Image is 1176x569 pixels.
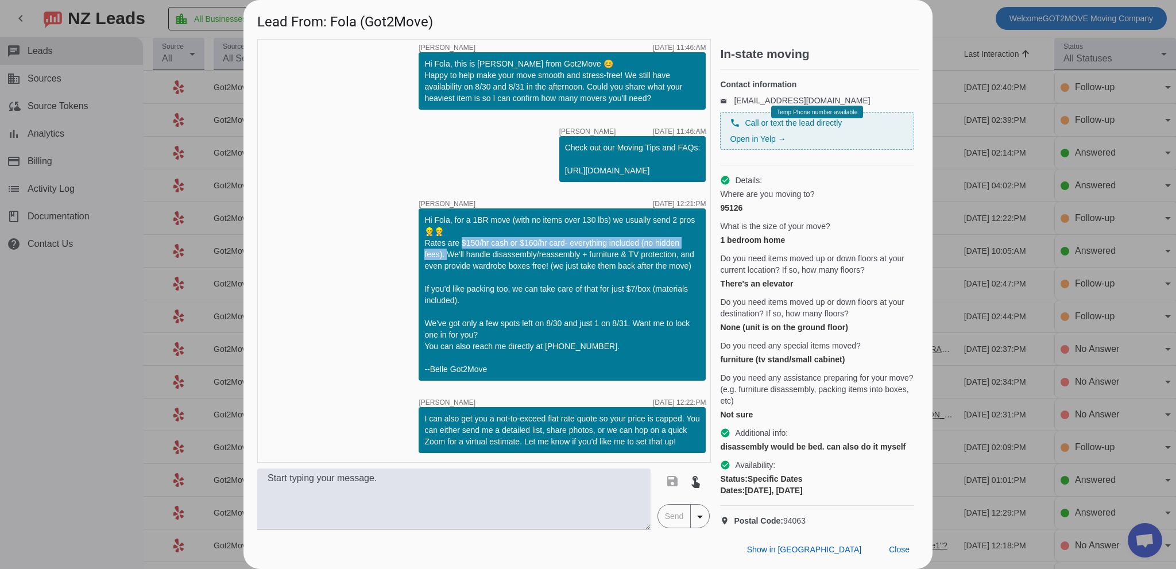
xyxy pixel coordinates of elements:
strong: Postal Code: [734,516,783,525]
mat-icon: check_circle [720,460,730,470]
div: 95126 [720,202,914,214]
span: Call or text the lead directly [745,117,842,129]
mat-icon: phone [730,118,740,128]
span: Close [889,545,910,554]
strong: Status: [720,474,747,483]
strong: Dates: [720,486,745,495]
div: disassembly would be bed. can also do it myself [720,441,914,452]
a: Open in Yelp → [730,134,786,144]
span: Do you need items moved up or down floors at your current location? If so, how many floors? [720,253,914,276]
div: There's an elevator [720,278,914,289]
mat-icon: email [720,98,734,103]
span: Temp Phone number available [777,109,857,115]
a: [EMAIL_ADDRESS][DOMAIN_NAME] [734,96,870,105]
div: Hi Fola, for a 1BR move (with no items over 130 lbs) we usually send 2 pros 👷‍♂️👷‍♂️ Rates are $1... [424,214,700,375]
span: [PERSON_NAME] [419,200,475,207]
button: Close [880,539,919,560]
span: Do you need any special items moved? [720,340,860,351]
span: Additional info: [735,427,788,439]
span: Do you need any assistance preparing for your move? (e.g. furniture disassembly, packing items in... [720,372,914,407]
div: Check out our Moving Tips and FAQs: [URL][DOMAIN_NAME]​ [565,142,701,176]
span: Do you need items moved up or down floors at your destination? If so, how many floors? [720,296,914,319]
span: [PERSON_NAME] [419,44,475,51]
span: [PERSON_NAME] [419,399,475,406]
div: Not sure [720,409,914,420]
button: Show in [GEOGRAPHIC_DATA] [738,539,871,560]
h2: In-state moving [720,48,919,60]
div: 1 bedroom home [720,234,914,246]
span: Show in [GEOGRAPHIC_DATA] [747,545,861,554]
mat-icon: check_circle [720,428,730,438]
span: Details: [735,175,762,186]
span: Availability: [735,459,775,471]
div: [DATE] 11:46:AM [653,44,706,51]
span: Where are you moving to? [720,188,814,200]
div: [DATE], [DATE] [720,485,914,496]
div: [DATE] 12:22:PM [653,399,706,406]
div: furniture (tv stand/small cabinet) [720,354,914,365]
div: None (unit is on the ground floor) [720,322,914,333]
div: [DATE] 11:46:AM [653,128,706,135]
mat-icon: location_on [720,516,734,525]
span: 94063 [734,515,806,527]
div: I can also get you a not-to-exceed flat rate quote so your price is capped. You can either send m... [424,413,700,447]
div: Hi Fola, this is [PERSON_NAME] from Got2Move 😊 Happy to help make your move smooth and stress-fre... [424,58,700,104]
mat-icon: check_circle [720,175,730,185]
mat-icon: arrow_drop_down [693,510,707,524]
span: [PERSON_NAME] [559,128,616,135]
h4: Contact information [720,79,914,90]
div: [DATE] 12:21:PM [653,200,706,207]
mat-icon: touch_app [688,474,702,488]
span: What is the size of your move? [720,220,830,232]
div: Specific Dates [720,473,914,485]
